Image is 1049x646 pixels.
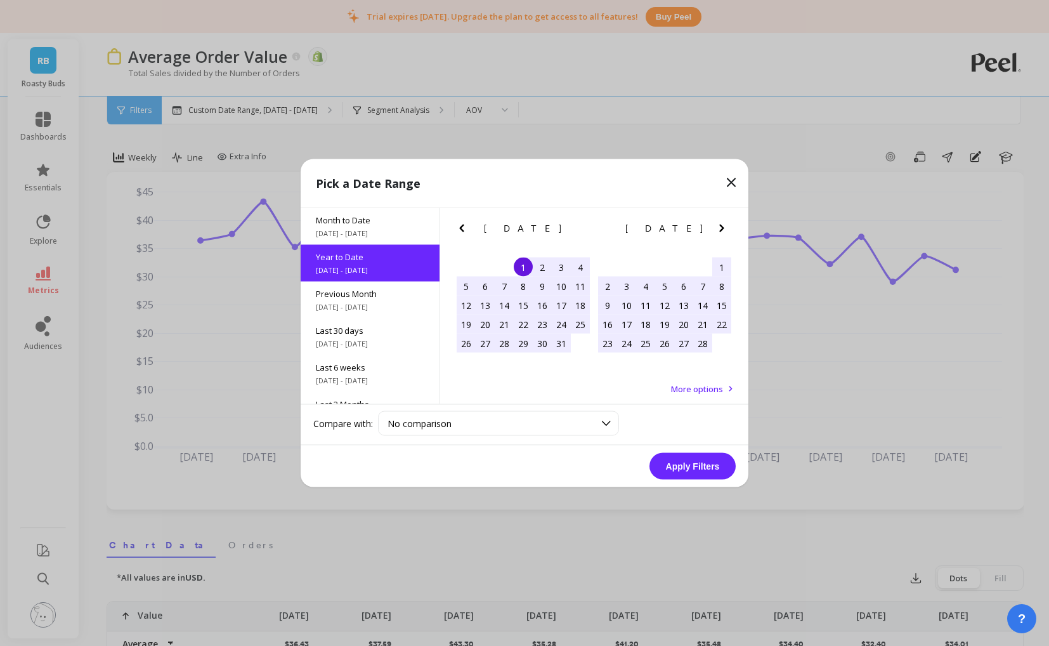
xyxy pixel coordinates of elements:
[1018,610,1026,628] span: ?
[636,334,655,353] div: Choose Tuesday, February 25th, 2025
[596,221,616,241] button: Previous Month
[533,315,552,334] div: Choose Thursday, January 23rd, 2025
[484,223,563,234] span: [DATE]
[598,315,617,334] div: Choose Sunday, February 16th, 2025
[636,315,655,334] div: Choose Tuesday, February 18th, 2025
[674,334,693,353] div: Choose Thursday, February 27th, 2025
[712,258,731,277] div: Choose Saturday, February 1st, 2025
[598,277,617,296] div: Choose Sunday, February 2nd, 2025
[693,296,712,315] div: Choose Friday, February 14th, 2025
[674,315,693,334] div: Choose Thursday, February 20th, 2025
[636,296,655,315] div: Choose Tuesday, February 11th, 2025
[454,221,474,241] button: Previous Month
[457,315,476,334] div: Choose Sunday, January 19th, 2025
[671,383,723,395] span: More options
[457,296,476,315] div: Choose Sunday, January 12th, 2025
[457,258,590,353] div: month 2025-01
[655,277,674,296] div: Choose Wednesday, February 5th, 2025
[316,265,424,275] span: [DATE] - [DATE]
[712,296,731,315] div: Choose Saturday, February 15th, 2025
[552,296,571,315] div: Choose Friday, January 17th, 2025
[457,334,476,353] div: Choose Sunday, January 26th, 2025
[495,277,514,296] div: Choose Tuesday, January 7th, 2025
[533,334,552,353] div: Choose Thursday, January 30th, 2025
[649,453,736,480] button: Apply Filters
[316,399,424,410] span: Last 3 Months
[316,228,424,239] span: [DATE] - [DATE]
[316,302,424,312] span: [DATE] - [DATE]
[388,418,452,430] span: No comparison
[636,277,655,296] div: Choose Tuesday, February 4th, 2025
[617,277,636,296] div: Choose Monday, February 3rd, 2025
[476,315,495,334] div: Choose Monday, January 20th, 2025
[571,296,590,315] div: Choose Saturday, January 18th, 2025
[571,258,590,277] div: Choose Saturday, January 4th, 2025
[617,315,636,334] div: Choose Monday, February 17th, 2025
[316,325,424,336] span: Last 30 days
[514,334,533,353] div: Choose Wednesday, January 29th, 2025
[316,288,424,300] span: Previous Month
[571,315,590,334] div: Choose Saturday, January 25th, 2025
[674,277,693,296] div: Choose Thursday, February 6th, 2025
[552,315,571,334] div: Choose Friday, January 24th, 2025
[655,315,674,334] div: Choose Wednesday, February 19th, 2025
[316,362,424,373] span: Last 6 weeks
[514,277,533,296] div: Choose Wednesday, January 8th, 2025
[476,334,495,353] div: Choose Monday, January 27th, 2025
[598,296,617,315] div: Choose Sunday, February 9th, 2025
[617,296,636,315] div: Choose Monday, February 10th, 2025
[573,221,593,241] button: Next Month
[693,277,712,296] div: Choose Friday, February 7th, 2025
[514,258,533,277] div: Choose Wednesday, January 1st, 2025
[552,258,571,277] div: Choose Friday, January 3rd, 2025
[552,277,571,296] div: Choose Friday, January 10th, 2025
[712,277,731,296] div: Choose Saturday, February 8th, 2025
[571,277,590,296] div: Choose Saturday, January 11th, 2025
[316,214,424,226] span: Month to Date
[617,334,636,353] div: Choose Monday, February 24th, 2025
[316,339,424,349] span: [DATE] - [DATE]
[316,376,424,386] span: [DATE] - [DATE]
[533,296,552,315] div: Choose Thursday, January 16th, 2025
[1007,604,1036,633] button: ?
[693,315,712,334] div: Choose Friday, February 21st, 2025
[533,277,552,296] div: Choose Thursday, January 9th, 2025
[514,296,533,315] div: Choose Wednesday, January 15th, 2025
[533,258,552,277] div: Choose Thursday, January 2nd, 2025
[712,315,731,334] div: Choose Saturday, February 22nd, 2025
[598,334,617,353] div: Choose Sunday, February 23rd, 2025
[476,296,495,315] div: Choose Monday, January 13th, 2025
[316,175,420,192] p: Pick a Date Range
[714,221,734,241] button: Next Month
[457,277,476,296] div: Choose Sunday, January 5th, 2025
[655,334,674,353] div: Choose Wednesday, February 26th, 2025
[625,223,705,234] span: [DATE]
[693,334,712,353] div: Choose Friday, February 28th, 2025
[674,296,693,315] div: Choose Thursday, February 13th, 2025
[495,334,514,353] div: Choose Tuesday, January 28th, 2025
[476,277,495,296] div: Choose Monday, January 6th, 2025
[598,258,731,353] div: month 2025-02
[495,296,514,315] div: Choose Tuesday, January 14th, 2025
[495,315,514,334] div: Choose Tuesday, January 21st, 2025
[316,251,424,263] span: Year to Date
[655,296,674,315] div: Choose Wednesday, February 12th, 2025
[514,315,533,334] div: Choose Wednesday, January 22nd, 2025
[552,334,571,353] div: Choose Friday, January 31st, 2025
[313,417,373,430] label: Compare with:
